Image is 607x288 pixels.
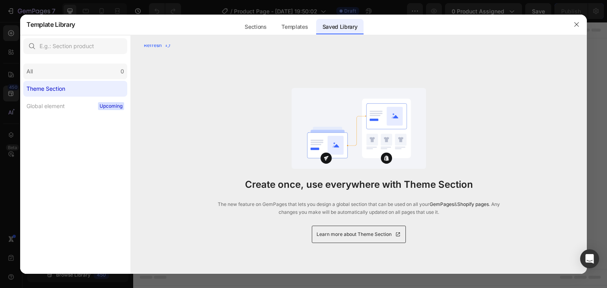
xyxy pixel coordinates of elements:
div: Templates [275,19,314,35]
h2: Template Library [26,14,75,35]
a: Learn more about Theme Section [312,226,406,243]
h1: Create once, use everywhere with Theme Section [245,178,473,191]
span: Shopify pages [457,201,489,207]
button: Add sections [180,151,234,167]
span: Upcoming [98,102,124,110]
span: GemPages [430,201,454,207]
span: Learn more about Theme Section [317,230,392,238]
p: The new feature on GemPages that lets you design a global section that can be used on all your & ... [218,200,500,216]
div: Saved Library [316,19,364,35]
button: Refresh [143,40,172,51]
input: E.g.: Section product [23,38,127,54]
img: save library [292,88,426,169]
div: Theme Section [26,84,65,94]
div: Global element [26,101,65,111]
div: Start with Sections from sidebar [189,135,285,145]
div: All [26,67,33,76]
button: Add elements [239,151,294,167]
div: Sections [238,19,273,35]
div: Refresh [144,42,171,49]
div: Start with Generating from URL or image [184,195,290,202]
div: Open Intercom Messenger [580,249,599,268]
div: 0 [121,67,124,76]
